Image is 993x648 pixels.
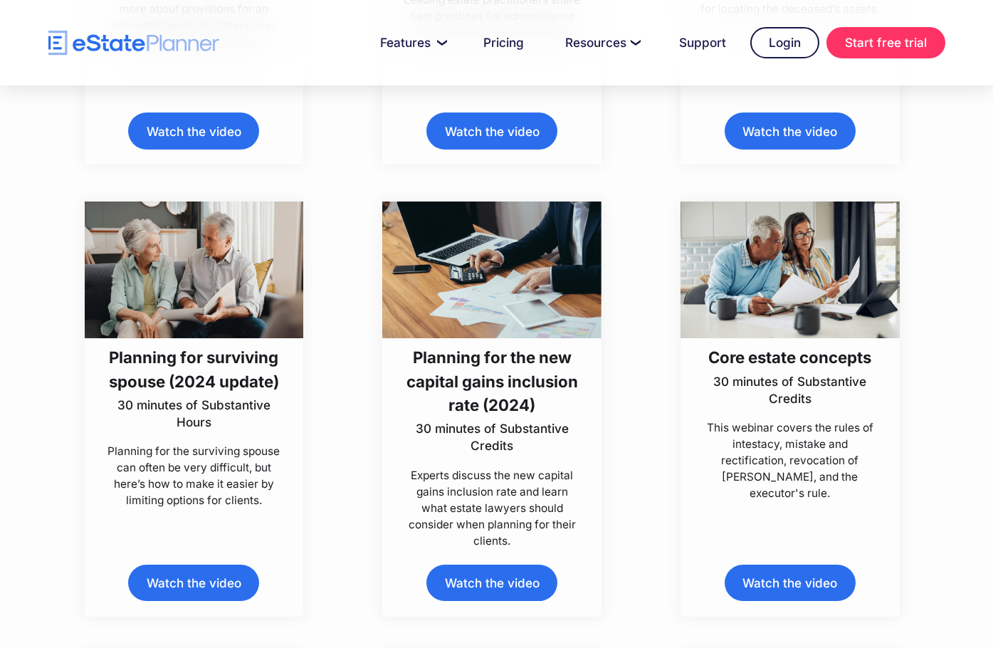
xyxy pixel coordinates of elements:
[681,202,899,502] a: Core estate concepts30 minutes of Substantive CreditsThis webinar covers the rules of intestacy, ...
[662,28,743,57] a: Support
[426,113,557,149] a: Watch the video
[382,202,601,549] a: Planning for the new capital gains inclusion rate (2024)30 minutes of Substantive CreditsExperts ...
[466,28,541,57] a: Pricing
[104,443,284,509] p: Planning for the surviving spouse can often be very difficult, but here’s how to make it easier b...
[725,565,856,601] a: Watch the video
[548,28,655,57] a: Resources
[402,420,582,454] p: 30 minutes of Substantive Credits
[128,565,259,601] a: Watch the video
[104,397,284,431] p: 30 minutes of Substantive Hours
[826,27,945,58] a: Start free trial
[725,113,856,149] a: Watch the video
[426,565,557,601] a: Watch the video
[402,467,582,550] p: Experts discuss the new capital gains inclusion rate and learn what estate lawyers should conside...
[402,345,582,417] h3: Planning for the new capital gains inclusion rate (2024)
[363,28,459,57] a: Features
[700,419,881,502] p: This webinar covers the rules of intestacy, mistake and rectification, revocation of [PERSON_NAME...
[750,27,819,58] a: Login
[128,113,259,149] a: Watch the video
[48,31,219,56] a: home
[700,345,881,369] h3: Core estate concepts
[104,345,284,393] h3: Planning for surviving spouse (2024 update)
[85,202,303,509] a: Planning for surviving spouse (2024 update)30 minutes of Substantive HoursPlanning for the surviv...
[700,373,881,407] p: 30 minutes of Substantive Credits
